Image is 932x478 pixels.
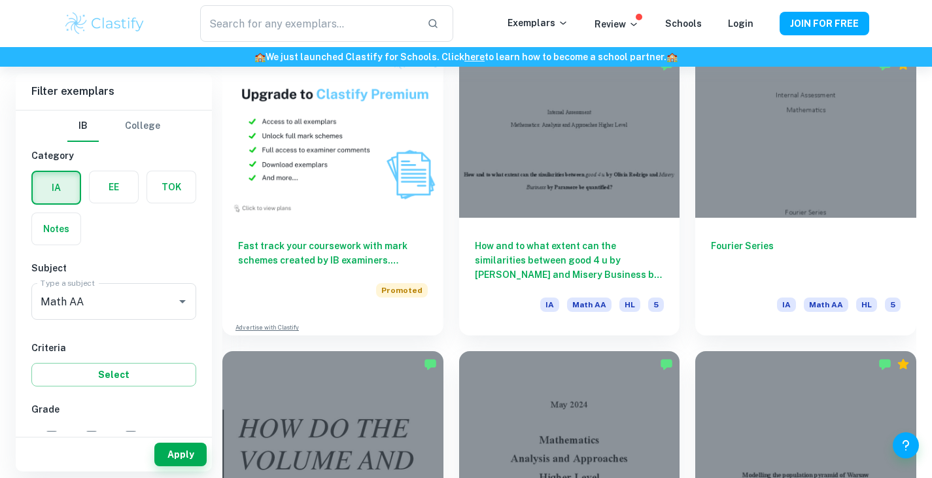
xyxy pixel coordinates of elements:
h6: Fourier Series [711,239,901,282]
span: Math AA [567,298,612,312]
img: Thumbnail [222,52,443,217]
span: HL [856,298,877,312]
span: Math AA [804,298,848,312]
button: IB [67,111,99,142]
a: Fourier SeriesIAMath AAHL5 [695,52,916,335]
img: Marked [424,358,437,371]
img: Clastify logo [63,10,147,37]
h6: Fast track your coursework with mark schemes created by IB examiners. Upgrade now [238,239,428,267]
img: Marked [660,358,673,371]
span: 5 [144,430,150,444]
h6: Subject [31,261,196,275]
h6: How and to what extent can the similarities between good 4 u by [PERSON_NAME] and Misery Business... [475,239,664,282]
button: Select [31,363,196,386]
a: How and to what extent can the similarities between good 4 u by [PERSON_NAME] and Misery Business... [459,52,680,335]
button: Help and Feedback [893,432,919,458]
p: Exemplars [508,16,568,30]
button: IA [33,172,80,203]
h6: Filter exemplars [16,73,212,110]
span: 7 [65,430,71,444]
button: JOIN FOR FREE [780,12,869,35]
span: 🏫 [254,52,266,62]
a: Schools [665,18,702,29]
span: IA [777,298,796,312]
a: Login [728,18,753,29]
button: College [125,111,160,142]
span: 5 [885,298,901,312]
h6: Criteria [31,341,196,355]
span: 🏫 [666,52,678,62]
span: IA [540,298,559,312]
button: Notes [32,213,80,245]
span: HL [619,298,640,312]
button: EE [90,171,138,203]
button: TOK [147,171,196,203]
div: Premium [897,358,910,371]
h6: Category [31,148,196,163]
span: Promoted [376,283,428,298]
div: Filter type choice [67,111,160,142]
label: Type a subject [41,277,95,288]
span: 5 [648,298,664,312]
a: Advertise with Clastify [235,323,299,332]
input: Search for any exemplars... [200,5,416,42]
a: here [464,52,485,62]
button: Open [173,292,192,311]
button: Apply [154,443,207,466]
h6: Grade [31,402,196,417]
p: Review [595,17,639,31]
h6: We just launched Clastify for Schools. Click to learn how to become a school partner. [3,50,929,64]
span: 6 [105,430,111,444]
img: Marked [878,358,891,371]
